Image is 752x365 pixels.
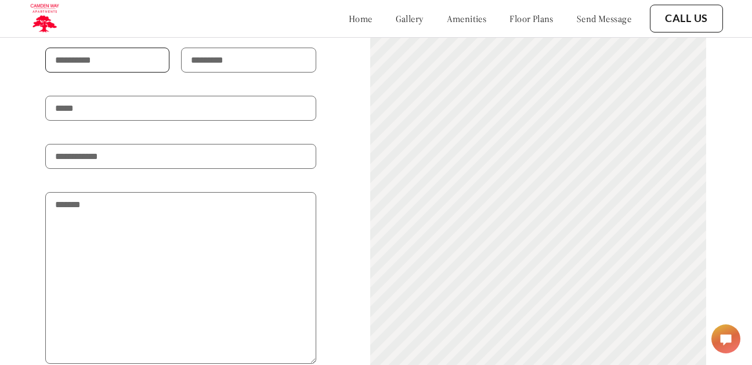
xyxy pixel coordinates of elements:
a: Call Us [665,12,708,25]
a: amenities [447,13,487,24]
a: floor plans [509,13,554,24]
a: home [349,13,373,24]
button: Call Us [650,5,723,32]
a: send message [577,13,631,24]
a: gallery [396,13,424,24]
img: camden_logo.png [29,3,60,34]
